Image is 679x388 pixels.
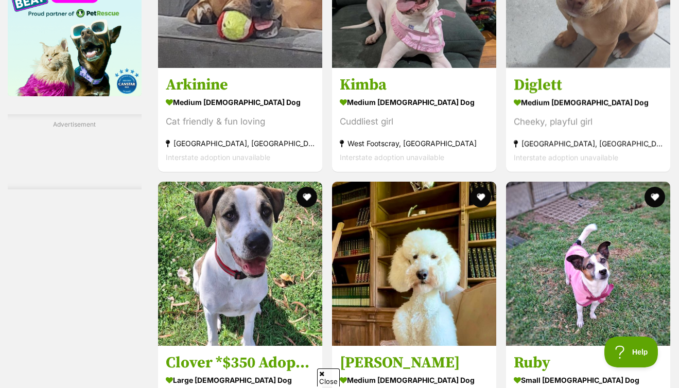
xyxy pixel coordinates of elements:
[471,187,491,207] button: favourite
[158,182,322,346] img: Clover *$350 Adoption Fee* - Pointer x Great Dane Dog
[514,75,663,95] h3: Diglett
[332,182,496,346] img: Ollie - Poodle (Standard) Dog
[604,337,658,367] iframe: Help Scout Beacon - Open
[166,153,270,162] span: Interstate adoption unavailable
[166,115,315,129] div: Cat friendly & fun loving
[297,187,317,207] button: favourite
[166,95,315,110] strong: medium [DEMOGRAPHIC_DATA] Dog
[340,354,489,373] h3: [PERSON_NAME]
[506,182,670,346] img: Ruby - Jack Russell Terrier Dog
[514,95,663,110] strong: medium [DEMOGRAPHIC_DATA] Dog
[8,114,142,189] div: Advertisement
[340,115,489,129] div: Cuddliest girl
[514,115,663,129] div: Cheeky, playful girl
[340,153,444,162] span: Interstate adoption unavailable
[166,75,315,95] h3: Arkinine
[166,354,315,373] h3: Clover *$350 Adoption Fee*
[514,136,663,150] strong: [GEOGRAPHIC_DATA], [GEOGRAPHIC_DATA]
[158,67,322,172] a: Arkinine medium [DEMOGRAPHIC_DATA] Dog Cat friendly & fun loving [GEOGRAPHIC_DATA], [GEOGRAPHIC_D...
[340,95,489,110] strong: medium [DEMOGRAPHIC_DATA] Dog
[340,75,489,95] h3: Kimba
[317,368,340,386] span: Close
[514,153,618,162] span: Interstate adoption unavailable
[340,136,489,150] strong: West Footscray, [GEOGRAPHIC_DATA]
[166,136,315,150] strong: [GEOGRAPHIC_DATA], [GEOGRAPHIC_DATA]
[340,373,489,388] strong: medium [DEMOGRAPHIC_DATA] Dog
[332,67,496,172] a: Kimba medium [DEMOGRAPHIC_DATA] Dog Cuddliest girl West Footscray, [GEOGRAPHIC_DATA] Interstate a...
[645,187,665,207] button: favourite
[514,354,663,373] h3: Ruby
[166,373,315,388] strong: large [DEMOGRAPHIC_DATA] Dog
[506,67,670,172] a: Diglett medium [DEMOGRAPHIC_DATA] Dog Cheeky, playful girl [GEOGRAPHIC_DATA], [GEOGRAPHIC_DATA] I...
[514,373,663,388] strong: small [DEMOGRAPHIC_DATA] Dog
